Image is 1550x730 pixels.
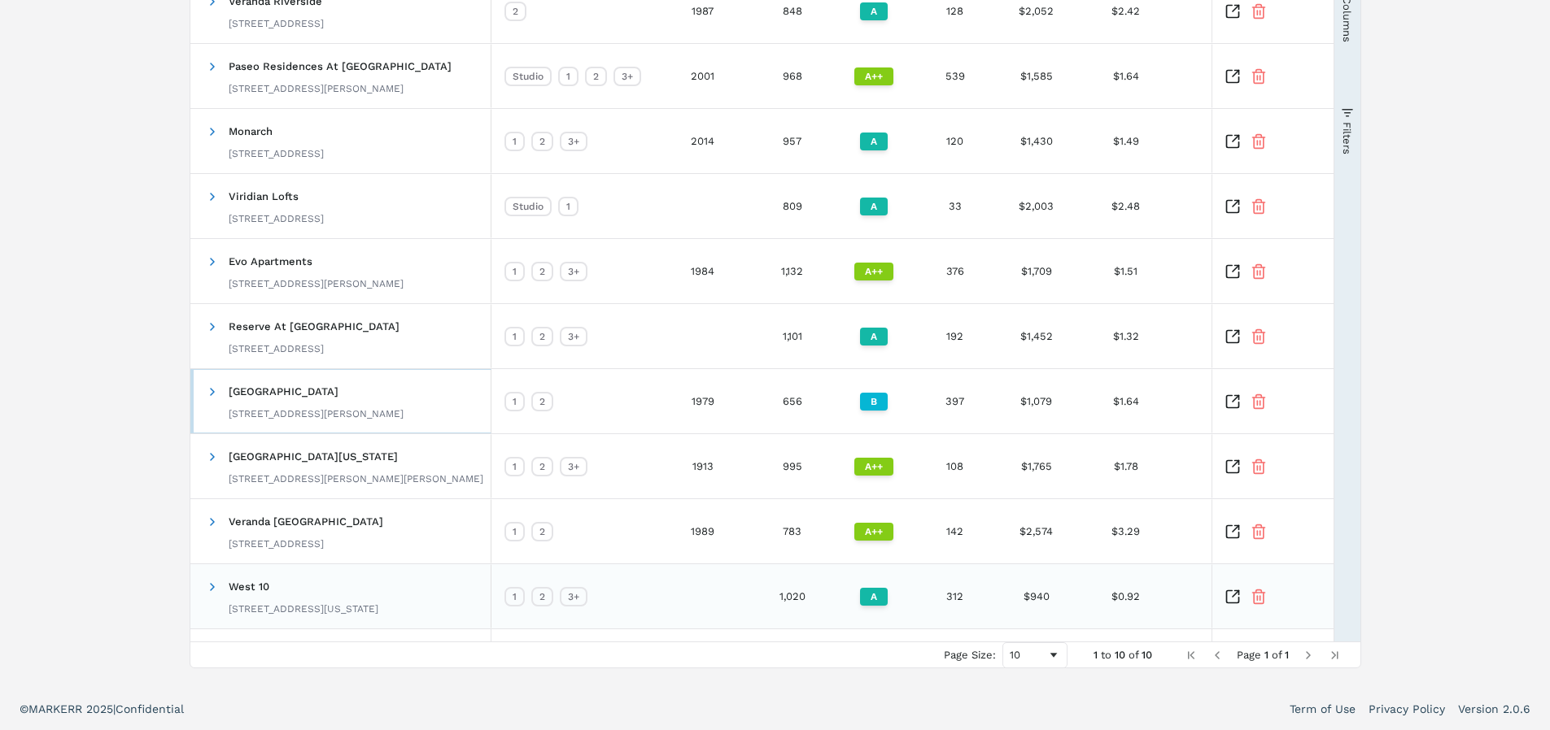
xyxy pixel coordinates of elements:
div: 656 [752,369,833,433]
div: A [860,198,888,215]
div: [STREET_ADDRESS] [229,212,324,225]
div: 1 [504,262,525,281]
div: [STREET_ADDRESS][PERSON_NAME] [229,407,404,420]
div: $2,003 [996,174,1077,238]
div: [STREET_ADDRESS][PERSON_NAME] [229,277,404,290]
a: Inspect Comparable [1225,198,1241,215]
div: -3.51% [1175,369,1338,433]
div: 376 [915,239,996,303]
div: 1 [504,457,525,476]
span: [GEOGRAPHIC_DATA] [229,385,338,398]
div: 1,132 [752,239,833,303]
a: Inspect Comparable [1225,589,1241,605]
div: $1,585 [996,44,1077,108]
div: 2 [531,132,553,151]
div: Next Page [1302,649,1315,662]
div: 120 [915,109,996,173]
a: Version 2.0.6 [1458,701,1530,717]
div: 3+ [560,587,587,606]
div: [STREET_ADDRESS][US_STATE] [229,602,378,615]
div: 783 [752,499,833,563]
span: to [1101,649,1111,661]
button: Remove Property From Portfolio [1251,3,1267,20]
div: $1.49 [1077,109,1175,173]
div: - [1175,499,1338,563]
span: Monarch [229,125,273,137]
div: -0.06% [1175,304,1338,368]
a: Term of Use [1290,701,1356,717]
div: 3+ [560,132,587,151]
span: Confidential [116,702,184,715]
div: $1,079 [996,369,1077,433]
span: Viridian Lofts [229,190,299,202]
div: Previous Page [1211,649,1224,662]
span: 2025 | [86,702,116,715]
div: 2 [504,2,526,21]
div: Last Page [1328,649,1341,662]
div: 1 [504,327,525,346]
button: Remove Property From Portfolio [1251,458,1267,475]
span: Page [1237,649,1261,661]
div: $1,709 [996,239,1077,303]
div: [STREET_ADDRESS][PERSON_NAME][PERSON_NAME] [229,472,483,485]
div: $1.32 [1077,304,1175,368]
button: Remove Property From Portfolio [1251,68,1267,85]
div: 1913 [654,434,752,498]
div: $3.29 [1077,499,1175,563]
div: +0.66% [1175,564,1338,628]
span: MARKERR [28,702,86,715]
div: $1.64 [1077,44,1175,108]
div: [STREET_ADDRESS] [229,342,400,355]
div: 2 [585,67,607,86]
div: $2.48 [1077,174,1175,238]
button: Remove Property From Portfolio [1251,263,1267,280]
div: 957 [752,109,833,173]
div: $940 [996,564,1077,628]
div: 3+ [560,457,587,476]
div: 809 [752,174,833,238]
div: A++ [854,263,893,280]
div: 539 [915,44,996,108]
div: First Page [1185,649,1198,662]
div: [STREET_ADDRESS][PERSON_NAME] [229,82,452,95]
div: -1.34% [1175,239,1338,303]
div: A [860,328,888,345]
button: Remove Property From Portfolio [1251,393,1267,410]
div: +1.12% [1175,109,1338,173]
div: $1.64 [1077,369,1175,433]
a: Inspect Comparable [1225,133,1241,150]
div: 108 [915,434,996,498]
span: of [1129,649,1138,661]
div: 1 [558,67,579,86]
span: 1 [1094,649,1098,661]
span: Reserve At [GEOGRAPHIC_DATA] [229,320,400,332]
div: 1 [504,132,525,151]
span: 1 [1264,649,1268,661]
a: Inspect Comparable [1225,3,1241,20]
span: [GEOGRAPHIC_DATA][US_STATE] [229,450,398,463]
span: Veranda [GEOGRAPHIC_DATA] [229,515,383,528]
div: 312 [915,564,996,628]
button: Remove Property From Portfolio [1251,328,1267,345]
div: Page Size [1002,642,1068,668]
div: 33 [915,174,996,238]
div: 968 [752,44,833,108]
a: Inspect Comparable [1225,524,1241,540]
span: Paseo Residences At [GEOGRAPHIC_DATA] [229,60,452,72]
span: West 10 [229,580,269,593]
div: 2014 [654,109,752,173]
span: Evo Apartments [229,255,312,267]
div: [STREET_ADDRESS] [229,17,324,30]
span: 1 [1285,649,1289,661]
div: 3+ [560,327,587,346]
div: 1,101 [752,304,833,368]
div: 2 [531,587,553,606]
div: Studio [504,197,552,216]
div: 192 [915,304,996,368]
div: A [860,133,888,150]
div: 2 [531,392,553,411]
div: 1 [504,522,525,541]
div: 1979 [654,369,752,433]
div: Page Size: [944,649,996,661]
div: $1.78 [1077,434,1175,498]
